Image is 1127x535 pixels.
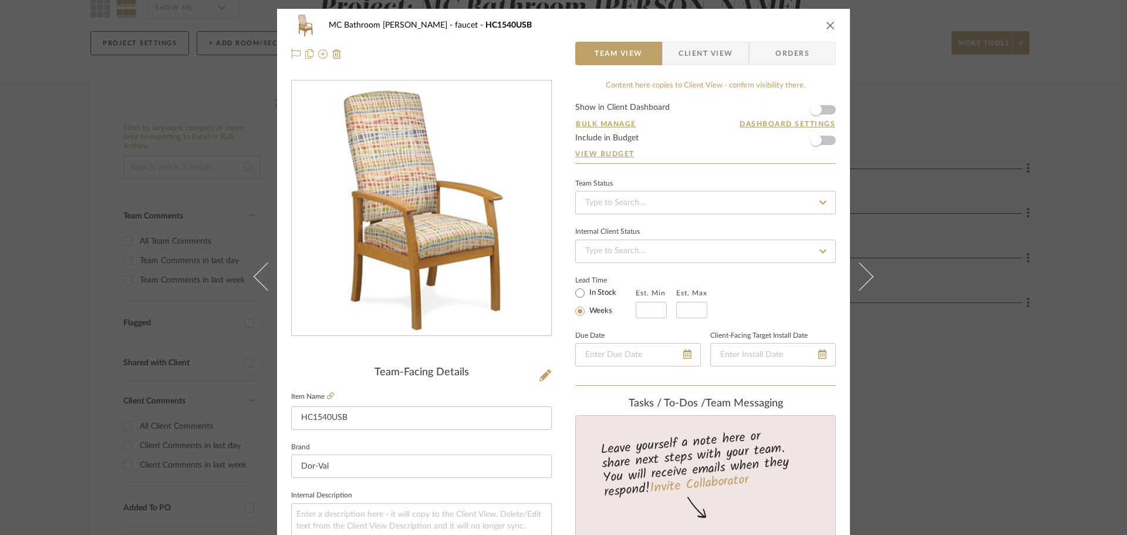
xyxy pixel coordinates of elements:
[329,21,455,29] span: MC Bathroom [PERSON_NAME]
[294,81,549,336] img: 823a19ae-52b2-4f23-82fa-d9ae7e570222_436x436.jpg
[291,455,552,478] input: Enter Brand
[575,343,701,366] input: Enter Due Date
[587,288,616,298] label: In Stock
[291,392,334,402] label: Item Name
[676,289,707,297] label: Est. Max
[587,306,612,317] label: Weeks
[575,181,613,187] div: Team Status
[575,275,636,285] label: Lead Time
[575,229,640,235] div: Internal Client Status
[575,80,836,92] div: Content here copies to Client View - confirm visibility there.
[710,333,808,339] label: Client-Facing Target Install Date
[575,240,836,263] input: Type to Search…
[649,470,750,499] a: Invite Collaborator
[575,149,836,159] a: View Budget
[595,42,643,65] span: Team View
[679,42,733,65] span: Client View
[739,119,836,129] button: Dashboard Settings
[762,42,822,65] span: Orders
[291,445,310,450] label: Brand
[575,191,836,214] input: Type to Search…
[485,21,532,29] span: HC1540USB
[636,289,666,297] label: Est. Min
[575,333,605,339] label: Due Date
[291,366,552,379] div: Team-Facing Details
[629,398,706,409] span: Tasks / To-Dos /
[575,119,637,129] button: Bulk Manage
[291,14,319,37] img: 823a19ae-52b2-4f23-82fa-d9ae7e570222_48x40.jpg
[710,343,836,366] input: Enter Install Date
[291,493,352,499] label: Internal Description
[291,406,552,430] input: Enter Item Name
[574,423,838,502] div: Leave yourself a note here or share next steps with your team. You will receive emails when they ...
[825,20,836,31] button: close
[575,398,836,410] div: team Messaging
[455,21,485,29] span: faucet
[292,81,551,336] div: 0
[575,285,636,318] mat-radio-group: Select item type
[332,49,342,59] img: Remove from project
